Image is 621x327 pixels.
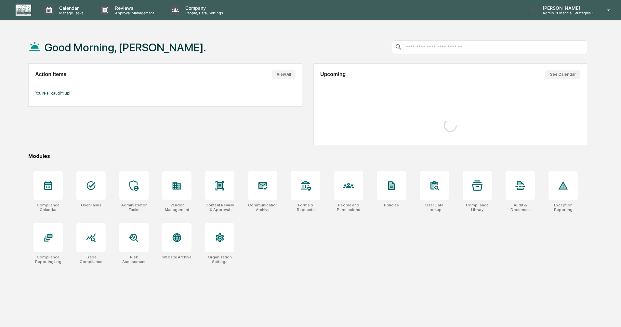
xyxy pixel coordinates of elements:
div: Policies [384,203,399,207]
h1: Good Morning, [PERSON_NAME]. [45,41,206,54]
p: You're all caught up! [35,91,295,96]
p: People, Data, Settings [180,11,226,15]
div: Content Review & Approval [205,203,234,212]
p: Company [180,5,226,11]
div: Exception Reporting [548,203,578,212]
div: Compliance Reporting Log [33,255,63,264]
div: Forms & Requests [291,203,320,212]
div: Compliance Library [463,203,492,212]
h2: Upcoming [320,72,346,77]
button: See Calendar [545,70,580,79]
div: Organization Settings [205,255,234,264]
div: Vendor Management [162,203,192,212]
p: [PERSON_NAME] [537,5,598,11]
div: Administrator Tasks [119,203,149,212]
p: Approval Management [110,11,157,15]
p: Calendar [54,5,87,11]
h2: Action Items [35,72,66,77]
p: Manage Tasks [54,11,87,15]
p: Reviews [110,5,157,11]
div: Modules [28,153,587,159]
div: User Data Lookup [420,203,449,212]
div: User Tasks [81,203,101,207]
div: Risk Assessment [119,255,149,264]
div: Website Archive [162,255,192,259]
button: View All [272,70,296,79]
div: Communications Archive [248,203,277,212]
img: logo [16,5,31,16]
div: Trade Compliance [76,255,106,264]
div: Audit & Document Logs [506,203,535,212]
p: Admin • Financial Strategies Group (FSG) [537,11,598,15]
div: Compliance Calendar [33,203,63,212]
div: People and Permissions [334,203,363,212]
